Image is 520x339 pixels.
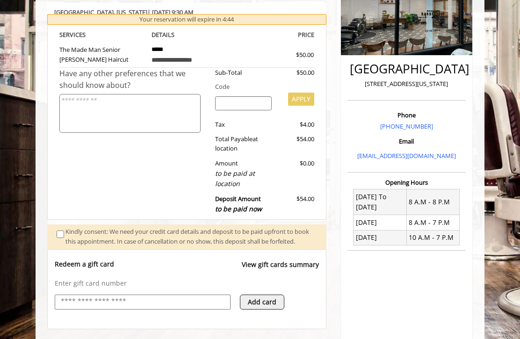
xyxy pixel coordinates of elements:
[272,50,314,60] div: $50.00
[55,260,114,269] p: Redeem a gift card
[5,58,48,65] label: Address Line 2
[82,30,86,39] span: S
[5,91,17,99] label: City
[350,62,463,76] h2: [GEOGRAPHIC_DATA]
[240,295,284,310] button: Add card
[229,29,314,40] th: PRICE
[59,40,144,67] td: The Made Man Senior [PERSON_NAME] Haircut
[114,8,147,16] span: , [US_STATE]
[354,215,406,230] td: [DATE]
[279,68,314,78] div: $50.00
[350,138,463,144] h3: Email
[208,68,279,78] div: Sub-Total
[5,24,48,32] label: Address Line 1
[279,159,314,189] div: $0.00
[215,204,262,213] span: to be paid now
[406,215,459,230] td: 8 A.M - 7 P.M
[47,14,326,25] div: Your reservation will expire in 4:44
[288,93,314,106] button: APPLY
[215,195,262,213] b: Deposit Amount
[406,189,459,215] td: 8 A.M - 8 P.M
[55,279,319,288] p: Enter gift card number
[354,230,406,245] td: [DATE]
[5,124,34,132] label: Zip Code
[350,79,463,89] p: [STREET_ADDRESS][US_STATE]
[144,29,230,40] th: DETAILS
[232,190,261,205] button: Submit
[279,194,314,214] div: $54.00
[354,189,406,215] td: [DATE] To [DATE]
[215,168,272,189] div: to be paid at location
[54,8,194,16] b: [GEOGRAPHIC_DATA] | [DATE] 9:30 AM
[208,82,314,92] div: Code
[242,260,319,279] a: View gift cards summary
[65,227,317,246] div: Kindly consent: We need your credit card details and deposit to be paid upfront to book this appo...
[357,151,456,160] a: [EMAIL_ADDRESS][DOMAIN_NAME]
[279,120,314,130] div: $4.00
[59,29,144,40] th: SERVICE
[5,7,49,15] b: Billing Address
[279,134,314,154] div: $54.00
[380,122,433,130] a: [PHONE_NUMBER]
[208,159,279,189] div: Amount
[347,179,466,186] h3: Opening Hours
[5,157,32,165] label: Country
[406,230,459,245] td: 10 A.M - 7 P.M
[208,134,279,154] div: Total Payable
[59,68,208,92] div: Have any other preferences that we should know about?
[350,112,463,118] h3: Phone
[208,120,279,130] div: Tax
